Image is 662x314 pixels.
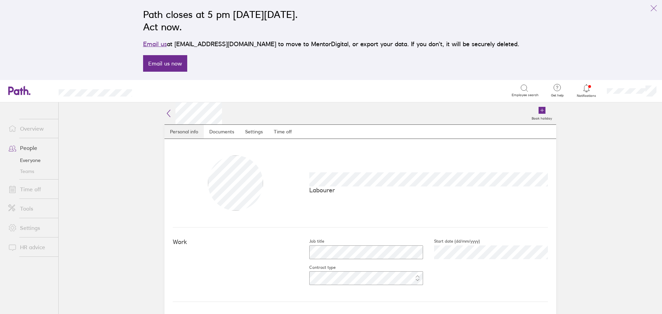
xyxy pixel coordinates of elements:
h2: Path closes at 5 pm [DATE][DATE]. Act now. [143,8,519,33]
a: Settings [240,125,268,139]
a: Time off [268,125,297,139]
a: Notifications [575,83,598,98]
a: Email us [143,40,167,48]
label: Start date (dd/mm/yyyy) [423,239,480,244]
a: Email us now [143,55,187,72]
a: HR advice [3,240,58,254]
a: Personal info [164,125,204,139]
a: People [3,141,58,155]
a: Settings [3,221,58,235]
a: Time off [3,182,58,196]
label: Job title [298,239,324,244]
p: at [EMAIL_ADDRESS][DOMAIN_NAME] to move to MentorDigital, or export your data. If you don’t, it w... [143,39,519,49]
a: Book holiday [528,102,556,124]
a: Tools [3,202,58,215]
div: Search [151,87,168,93]
a: Teams [3,166,58,177]
a: Documents [204,125,240,139]
span: Employee search [512,93,539,97]
h4: Work [173,239,298,246]
p: Labourer [309,186,548,194]
a: Everyone [3,155,58,166]
span: Notifications [575,94,598,98]
label: Book holiday [528,114,556,121]
span: Get help [546,93,569,98]
label: Contract type [298,265,335,270]
a: Overview [3,122,58,135]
